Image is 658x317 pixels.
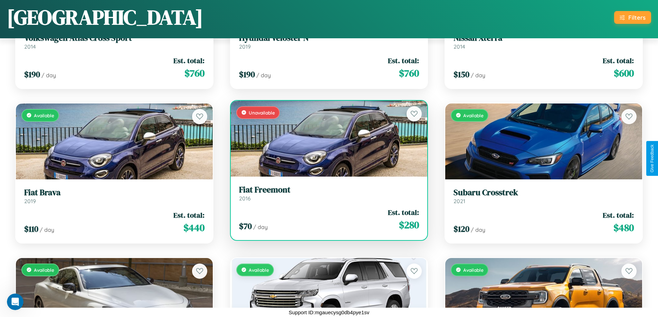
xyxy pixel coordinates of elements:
[454,33,634,50] a: Nissan Xterra2014
[614,11,651,24] button: Filters
[239,220,252,232] span: $ 70
[454,69,469,80] span: $ 150
[388,207,419,217] span: Est. total:
[388,56,419,66] span: Est. total:
[454,33,634,43] h3: Nissan Xterra
[173,56,204,66] span: Est. total:
[41,72,56,79] span: / day
[34,267,54,273] span: Available
[24,33,204,43] h3: Volkswagen Atlas Cross Sport
[24,43,36,50] span: 2014
[7,3,203,31] h1: [GEOGRAPHIC_DATA]
[239,33,419,50] a: Hyundai Veloster N2019
[454,223,469,235] span: $ 120
[239,195,251,202] span: 2016
[239,33,419,43] h3: Hyundai Veloster N
[24,198,36,205] span: 2019
[249,110,275,116] span: Unavailable
[239,43,251,50] span: 2019
[24,33,204,50] a: Volkswagen Atlas Cross Sport2014
[239,185,419,195] h3: Fiat Freemont
[614,66,634,80] span: $ 600
[613,221,634,235] span: $ 480
[239,185,419,202] a: Fiat Freemont2016
[256,72,271,79] span: / day
[249,267,269,273] span: Available
[471,226,485,233] span: / day
[24,69,40,80] span: $ 190
[7,294,23,310] iframe: Intercom live chat
[603,210,634,220] span: Est. total:
[454,198,465,205] span: 2021
[399,66,419,80] span: $ 760
[650,145,655,172] div: Give Feedback
[463,112,484,118] span: Available
[454,188,634,205] a: Subaru Crosstrek2021
[34,112,54,118] span: Available
[40,226,54,233] span: / day
[454,43,465,50] span: 2014
[184,66,204,80] span: $ 760
[463,267,484,273] span: Available
[289,308,369,317] p: Support ID: mgauecysg0db4pye1sv
[239,69,255,80] span: $ 190
[253,224,268,230] span: / day
[454,188,634,198] h3: Subaru Crosstrek
[399,218,419,232] span: $ 280
[471,72,485,79] span: / day
[183,221,204,235] span: $ 440
[628,14,646,21] div: Filters
[24,223,38,235] span: $ 110
[24,188,204,205] a: Fiat Brava2019
[603,56,634,66] span: Est. total:
[24,188,204,198] h3: Fiat Brava
[173,210,204,220] span: Est. total:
